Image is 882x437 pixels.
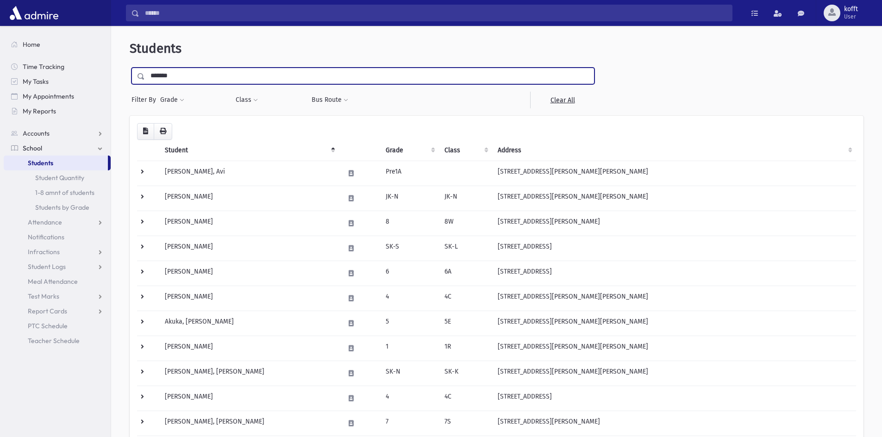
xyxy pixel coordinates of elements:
[23,92,74,100] span: My Appointments
[4,318,111,333] a: PTC Schedule
[23,62,64,71] span: Time Tracking
[492,140,856,161] th: Address: activate to sort column ascending
[439,286,492,311] td: 4C
[380,311,439,336] td: 5
[4,156,108,170] a: Students
[380,411,439,436] td: 7
[4,59,111,74] a: Time Tracking
[380,336,439,361] td: 1
[159,186,339,211] td: [PERSON_NAME]
[380,386,439,411] td: 4
[439,336,492,361] td: 1R
[492,161,856,186] td: [STREET_ADDRESS][PERSON_NAME][PERSON_NAME]
[159,361,339,386] td: [PERSON_NAME], [PERSON_NAME]
[23,107,56,115] span: My Reports
[159,236,339,261] td: [PERSON_NAME]
[159,211,339,236] td: [PERSON_NAME]
[492,411,856,436] td: [STREET_ADDRESS][PERSON_NAME]
[23,144,42,152] span: School
[28,262,66,271] span: Student Logs
[380,261,439,286] td: 6
[4,304,111,318] a: Report Cards
[28,248,60,256] span: Infractions
[4,170,111,185] a: Student Quantity
[28,218,62,226] span: Attendance
[492,261,856,286] td: [STREET_ADDRESS]
[235,92,258,108] button: Class
[130,41,181,56] span: Students
[159,161,339,186] td: [PERSON_NAME], Avi
[311,92,349,108] button: Bus Route
[159,140,339,161] th: Student: activate to sort column descending
[137,123,154,140] button: CSV
[439,411,492,436] td: 7S
[439,140,492,161] th: Class: activate to sort column ascending
[28,233,64,241] span: Notifications
[7,4,61,22] img: AdmirePro
[492,311,856,336] td: [STREET_ADDRESS][PERSON_NAME][PERSON_NAME]
[4,333,111,348] a: Teacher Schedule
[4,230,111,244] a: Notifications
[4,141,111,156] a: School
[159,286,339,311] td: [PERSON_NAME]
[28,292,59,300] span: Test Marks
[439,211,492,236] td: 8W
[492,211,856,236] td: [STREET_ADDRESS][PERSON_NAME]
[4,274,111,289] a: Meal Attendance
[439,236,492,261] td: SK-L
[4,126,111,141] a: Accounts
[380,361,439,386] td: SK-N
[380,186,439,211] td: JK-N
[844,13,858,20] span: User
[4,74,111,89] a: My Tasks
[159,261,339,286] td: [PERSON_NAME]
[4,289,111,304] a: Test Marks
[4,185,111,200] a: 1-8 amnt of students
[4,259,111,274] a: Student Logs
[4,215,111,230] a: Attendance
[154,123,172,140] button: Print
[4,104,111,119] a: My Reports
[380,211,439,236] td: 8
[380,140,439,161] th: Grade: activate to sort column ascending
[492,186,856,211] td: [STREET_ADDRESS][PERSON_NAME][PERSON_NAME]
[28,159,53,167] span: Students
[4,200,111,215] a: Students by Grade
[28,337,80,345] span: Teacher Schedule
[492,361,856,386] td: [STREET_ADDRESS][PERSON_NAME][PERSON_NAME]
[492,336,856,361] td: [STREET_ADDRESS][PERSON_NAME][PERSON_NAME]
[160,92,185,108] button: Grade
[380,161,439,186] td: Pre1A
[439,186,492,211] td: JK-N
[4,244,111,259] a: Infractions
[530,92,594,108] a: Clear All
[23,129,50,137] span: Accounts
[139,5,732,21] input: Search
[23,77,49,86] span: My Tasks
[844,6,858,13] span: kofft
[492,386,856,411] td: [STREET_ADDRESS]
[159,386,339,411] td: [PERSON_NAME]
[492,286,856,311] td: [STREET_ADDRESS][PERSON_NAME][PERSON_NAME]
[439,311,492,336] td: 5E
[28,307,67,315] span: Report Cards
[159,411,339,436] td: [PERSON_NAME], [PERSON_NAME]
[28,322,68,330] span: PTC Schedule
[159,336,339,361] td: [PERSON_NAME]
[439,386,492,411] td: 4C
[131,95,160,105] span: Filter By
[492,236,856,261] td: [STREET_ADDRESS]
[439,361,492,386] td: SK-K
[439,261,492,286] td: 6A
[380,236,439,261] td: SK-S
[23,40,40,49] span: Home
[159,311,339,336] td: Akuka, [PERSON_NAME]
[28,277,78,286] span: Meal Attendance
[4,37,111,52] a: Home
[380,286,439,311] td: 4
[4,89,111,104] a: My Appointments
